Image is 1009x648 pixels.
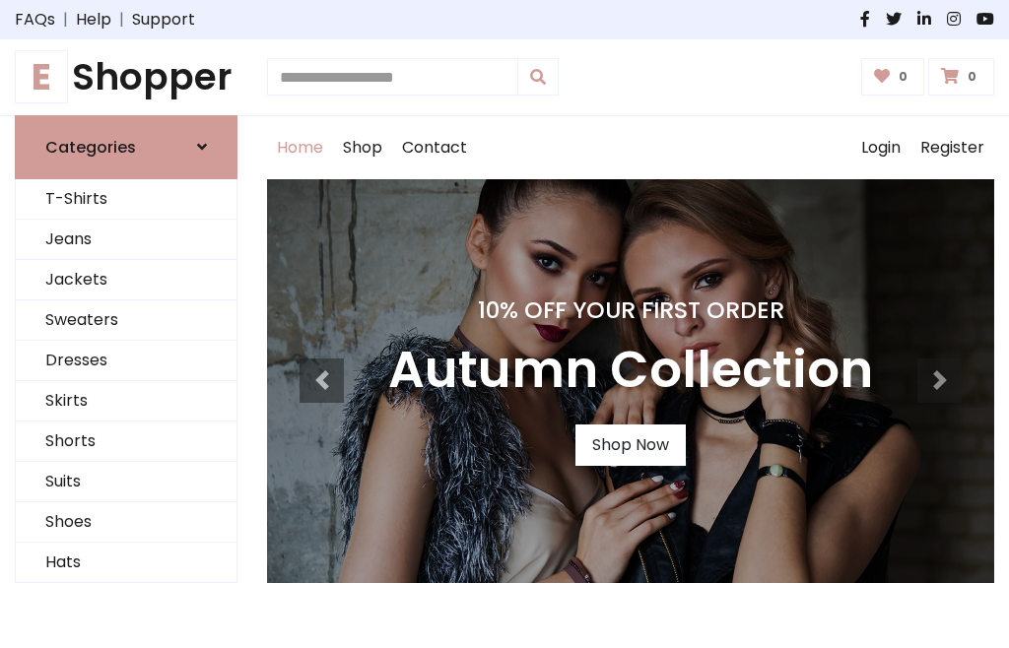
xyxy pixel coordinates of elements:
a: Shorts [16,421,236,462]
a: Dresses [16,341,236,381]
a: Shop Now [575,424,686,466]
a: Support [132,8,195,32]
h3: Autumn Collection [388,340,873,401]
h6: Categories [45,138,136,157]
a: Shop [333,116,392,179]
a: Contact [392,116,477,179]
a: Shoes [16,502,236,543]
a: FAQs [15,8,55,32]
h1: Shopper [15,55,237,99]
a: Login [851,116,910,179]
a: Home [267,116,333,179]
a: Register [910,116,994,179]
a: Sweaters [16,300,236,341]
a: Suits [16,462,236,502]
a: Jeans [16,220,236,260]
a: EShopper [15,55,237,99]
span: | [111,8,132,32]
span: | [55,8,76,32]
span: 0 [894,68,912,86]
a: Skirts [16,381,236,421]
a: Help [76,8,111,32]
a: Categories [15,115,237,179]
h4: 10% Off Your First Order [388,296,873,324]
a: 0 [861,58,925,96]
a: Hats [16,543,236,583]
a: Jackets [16,260,236,300]
span: 0 [963,68,981,86]
a: 0 [928,58,994,96]
span: E [15,50,68,103]
a: T-Shirts [16,179,236,220]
